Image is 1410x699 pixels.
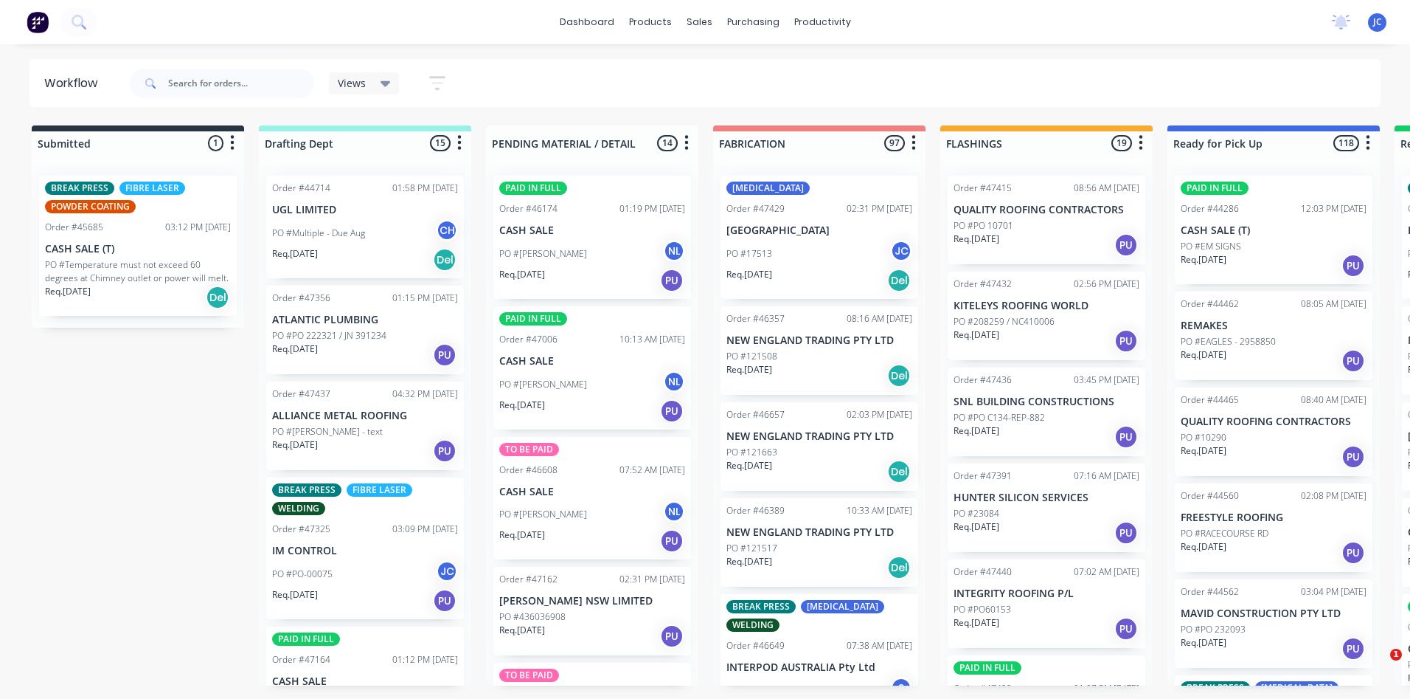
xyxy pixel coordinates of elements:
div: PAID IN FULL [1181,182,1248,195]
div: 07:52 AM [DATE] [619,464,685,477]
div: purchasing [720,11,787,33]
div: PAID IN FULL [954,661,1021,675]
div: Order #4456002:08 PM [DATE]FREESTYLE ROOFINGPO #RACECOURSE RDReq.[DATE]PU [1175,483,1372,572]
div: Order #44560 [1181,489,1239,503]
div: 01:07 PM [DATE] [1074,682,1139,695]
div: Order #4741508:56 AM [DATE]QUALITY ROOFING CONTRACTORSPO #PO 10701Req.[DATE]PU [948,176,1145,264]
div: Order #4743704:32 PM [DATE]ALLIANCE METAL ROOFINGPO #[PERSON_NAME] - textReq.[DATE]PU [266,382,464,470]
p: KITELEYS ROOFING WORLD [954,300,1139,312]
p: Req. [DATE] [954,520,999,534]
div: Order #47391 [954,469,1012,483]
div: 08:16 AM [DATE] [847,312,912,326]
p: PO #PO C134-REP-882 [954,411,1045,424]
div: 02:31 PM [DATE] [619,573,685,586]
p: PO #23084 [954,507,999,520]
div: Order #44714 [272,182,330,195]
p: CASH SALE [272,675,458,688]
div: Order #4743603:45 PM [DATE]SNL BUILDING CONSTRUCTIONSPO #PO C134-REP-882Req.[DATE]PU [948,368,1145,456]
div: 02:03 PM [DATE] [847,408,912,421]
div: Order #47440 [954,565,1012,579]
div: Order #47437 [272,388,330,401]
p: PO #121663 [726,446,777,459]
p: Req. [DATE] [1181,540,1226,554]
p: UGL LIMITED [272,204,458,216]
div: NL [663,371,685,393]
p: MAVID CONSTRUCTION PTY LTD [1181,607,1366,620]
iframe: Intercom live chat [1360,649,1395,684]
p: Req. [DATE] [272,247,318,261]
div: Order #4635708:16 AM [DATE]NEW ENGLAND TRADING PTY LTDPO #121508Req.[DATE]Del [720,306,918,395]
p: QUALITY ROOFING CONTRACTORS [1181,416,1366,428]
div: Order #4739107:16 AM [DATE]HUNTER SILICON SERVICESPO #23084Req.[DATE]PU [948,464,1145,552]
div: Order #46608 [499,464,558,477]
div: JC [436,560,458,582]
div: Order #44462 [1181,297,1239,311]
div: 01:15 PM [DATE] [392,292,458,305]
div: PAID IN FULLOrder #4428612:03 PM [DATE]CASH SALE (T)PO #EM SIGNSReq.[DATE]PU [1175,176,1372,284]
div: BREAK PRESSFIBRE LASERWELDINGOrder #4732503:09 PM [DATE]IM CONTROLPO #PO-00075JCReq.[DATE]PU [266,478,464,619]
div: sales [679,11,720,33]
div: Del [887,460,911,483]
div: CH [436,219,458,241]
div: 10:13 AM [DATE] [619,333,685,346]
div: 01:58 PM [DATE] [392,182,458,195]
div: 07:02 AM [DATE] [1074,565,1139,579]
p: PO #EM SIGNS [1181,240,1241,253]
div: [MEDICAL_DATA] [1255,681,1338,695]
p: PO #PO 232093 [1181,623,1246,636]
div: PU [1114,521,1138,545]
p: PO #Temperature must not exceed 60 degrees at Chimney outlet or power will melt. [45,258,231,285]
div: PU [433,439,456,463]
div: 03:04 PM [DATE] [1301,585,1366,599]
div: Order #47415 [954,182,1012,195]
span: Views [338,75,366,91]
div: 03:09 PM [DATE] [392,523,458,536]
div: Order #47164 [272,653,330,667]
div: BREAK PRESSFIBRE LASERPOWDER COATINGOrder #4568503:12 PM [DATE]CASH SALE (T)PO #Temperature must ... [39,176,237,316]
div: 03:12 PM [DATE] [165,221,231,234]
p: IM CONTROL [272,545,458,557]
div: PU [1341,541,1365,565]
div: WELDING [726,619,779,632]
div: Del [206,286,229,309]
p: Req. [DATE] [499,399,545,412]
div: POWDER COATING [45,200,136,213]
p: INTEGRITY ROOFING P/L [954,588,1139,600]
div: 02:56 PM [DATE] [1074,278,1139,291]
div: Order #46657 [726,408,785,421]
div: PU [1341,445,1365,469]
div: 01:12 PM [DATE] [392,653,458,667]
p: PO #EAGLES - 2958850 [1181,335,1276,348]
div: productivity [787,11,858,33]
p: [GEOGRAPHIC_DATA] [726,224,912,237]
div: PU [1114,329,1138,353]
div: Order #46174 [499,202,558,216]
div: PAID IN FULL [499,312,567,326]
div: Order #4743202:56 PM [DATE]KITELEYS ROOFING WORLDPO #208259 / NC410006Req.[DATE]PU [948,272,1145,360]
div: TO BE PAID [499,669,559,682]
div: PAID IN FULLOrder #4700610:13 AM [DATE]CASH SALEPO #[PERSON_NAME]NLReq.[DATE]PU [493,306,691,430]
div: NL [663,240,685,262]
p: Req. [DATE] [726,555,772,568]
div: PAID IN FULLOrder #4617401:19 PM [DATE]CASH SALEPO #[PERSON_NAME]NLReq.[DATE]PU [493,176,691,299]
div: Order #47356 [272,292,330,305]
p: PO #[PERSON_NAME] [499,378,587,391]
div: BREAK PRESS [726,600,796,613]
div: PU [1341,637,1365,661]
p: Req. [DATE] [1181,348,1226,362]
p: PO #121517 [726,542,777,555]
div: Order #4446508:40 AM [DATE]QUALITY ROOFING CONTRACTORSPO #10290Req.[DATE]PU [1175,388,1372,476]
span: 1 [1390,649,1402,661]
p: NEW ENGLAND TRADING PTY LTD [726,430,912,443]
div: 07:38 AM [DATE] [847,639,912,652]
p: PO #PO55704 [726,684,784,698]
div: 02:31 PM [DATE] [847,202,912,216]
p: ALLIANCE METAL ROOFING [272,410,458,422]
a: dashboard [552,11,622,33]
div: 08:40 AM [DATE] [1301,393,1366,407]
div: Del [433,248,456,272]
p: PO #[PERSON_NAME] [499,508,587,521]
p: CASH SALE [499,355,685,368]
p: CASH SALE (T) [45,243,231,255]
p: PO #[PERSON_NAME] - text [272,425,383,438]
